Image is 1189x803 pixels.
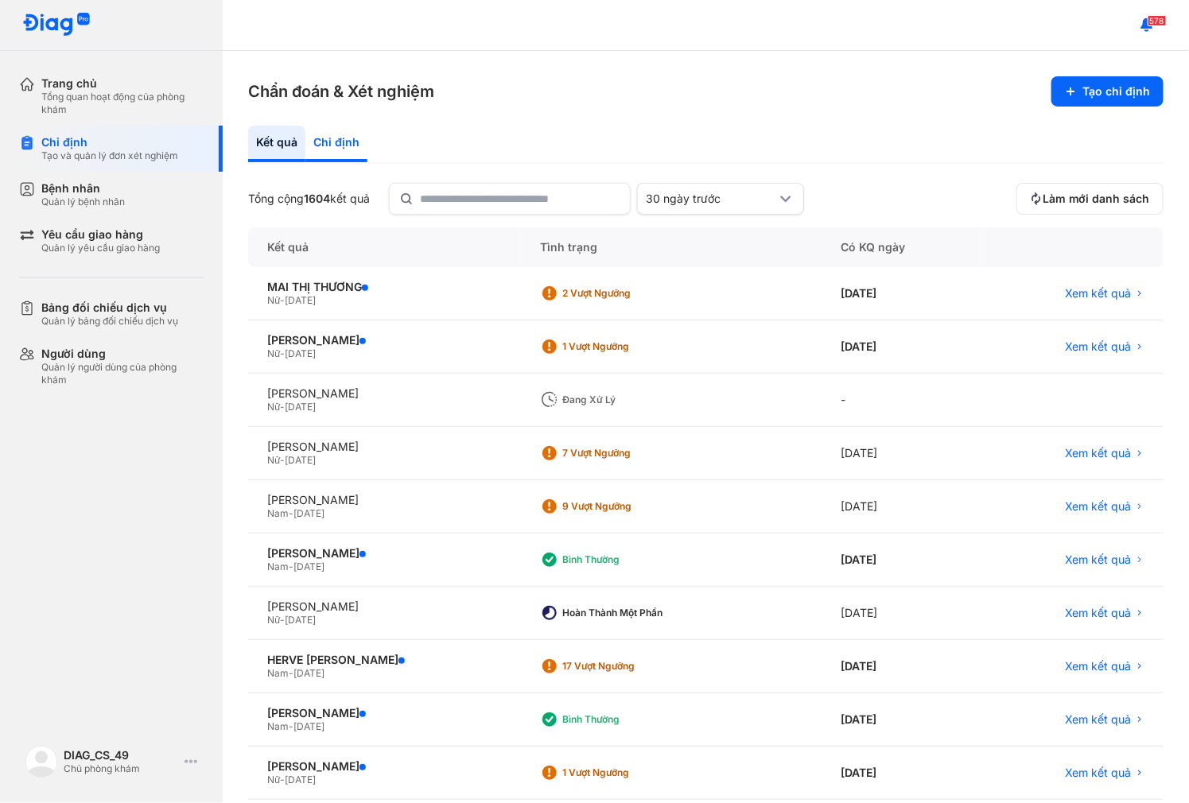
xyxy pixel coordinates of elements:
span: - [280,614,285,626]
div: HERVE [PERSON_NAME] [267,653,502,667]
div: 17 Vượt ngưỡng [562,660,690,673]
div: [PERSON_NAME] [267,546,502,561]
span: - [280,774,285,786]
div: 1 Vượt ngưỡng [562,340,690,353]
span: Nữ [267,347,280,359]
div: Trang chủ [41,76,204,91]
div: Bình thường [562,713,690,726]
span: Xem kết quả [1065,339,1132,354]
span: [DATE] [285,401,316,413]
div: [DATE] [822,533,981,587]
div: Hoàn thành một phần [562,607,690,619]
div: Tình trạng [521,227,822,267]
span: - [280,401,285,413]
div: 30 ngày trước [646,192,776,206]
div: [PERSON_NAME] [267,440,502,454]
span: Xem kết quả [1065,499,1132,514]
div: Quản lý bảng đối chiếu dịch vụ [41,315,178,328]
span: Nam [267,720,289,732]
div: [DATE] [822,693,981,747]
button: Làm mới danh sách [1016,183,1164,215]
div: - [822,374,981,427]
span: Xem kết quả [1065,553,1132,567]
span: - [280,347,285,359]
div: [PERSON_NAME] [267,333,502,347]
span: Xem kết quả [1065,712,1132,727]
span: - [289,561,293,572]
div: [PERSON_NAME] [267,706,502,720]
span: [DATE] [285,294,316,306]
div: Bảng đối chiếu dịch vụ [41,301,178,315]
span: 578 [1148,15,1167,26]
div: Quản lý bệnh nhân [41,196,125,208]
div: [DATE] [822,267,981,320]
span: - [280,454,285,466]
h3: Chẩn đoán & Xét nghiệm [248,80,434,103]
div: [DATE] [822,747,981,800]
div: Kết quả [248,227,521,267]
span: Nữ [267,294,280,306]
span: [DATE] [293,561,324,572]
span: [DATE] [293,720,324,732]
span: Nam [267,507,289,519]
div: Có KQ ngày [822,227,981,267]
span: Xem kết quả [1065,606,1132,620]
div: 2 Vượt ngưỡng [562,287,690,300]
div: Tổng cộng kết quả [248,192,370,206]
span: Nữ [267,614,280,626]
span: [DATE] [285,774,316,786]
div: [DATE] [822,427,981,480]
div: Quản lý yêu cầu giao hàng [41,242,160,254]
span: Xem kết quả [1065,286,1132,301]
span: Nữ [267,401,280,413]
div: [DATE] [822,587,981,640]
span: - [289,720,293,732]
span: [DATE] [293,667,324,679]
span: [DATE] [293,507,324,519]
div: [PERSON_NAME] [267,759,502,774]
div: Đang xử lý [562,394,690,406]
span: Xem kết quả [1065,659,1132,673]
img: logo [25,746,57,778]
span: [DATE] [285,454,316,466]
span: Nam [267,667,289,679]
img: logo [22,13,91,37]
div: [PERSON_NAME] [267,599,502,614]
div: Yêu cầu giao hàng [41,227,160,242]
span: - [289,507,293,519]
span: Xem kết quả [1065,766,1132,780]
div: [DATE] [822,320,981,374]
div: 9 Vượt ngưỡng [562,500,690,513]
div: [DATE] [822,480,981,533]
div: Chủ phòng khám [64,762,178,775]
div: Quản lý người dùng của phòng khám [41,361,204,386]
span: [DATE] [285,347,316,359]
span: - [280,294,285,306]
div: [DATE] [822,640,981,693]
div: [PERSON_NAME] [267,493,502,507]
div: [PERSON_NAME] [267,386,502,401]
span: Nữ [267,774,280,786]
span: Xem kết quả [1065,446,1132,460]
div: MAI THỊ THƯƠNG [267,280,502,294]
div: DIAG_CS_49 [64,748,178,762]
div: Chỉ định [305,126,367,162]
span: Nam [267,561,289,572]
div: Người dùng [41,347,204,361]
span: [DATE] [285,614,316,626]
div: Bệnh nhân [41,181,125,196]
div: Bình thường [562,553,690,566]
div: Kết quả [248,126,305,162]
div: Chỉ định [41,135,178,149]
div: Tạo và quản lý đơn xét nghiệm [41,149,178,162]
span: 1604 [304,192,330,205]
div: 7 Vượt ngưỡng [562,447,690,460]
div: Tổng quan hoạt động của phòng khám [41,91,204,116]
span: Nữ [267,454,280,466]
span: Làm mới danh sách [1043,192,1150,206]
span: - [289,667,293,679]
button: Tạo chỉ định [1051,76,1164,107]
div: 1 Vượt ngưỡng [562,766,690,779]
